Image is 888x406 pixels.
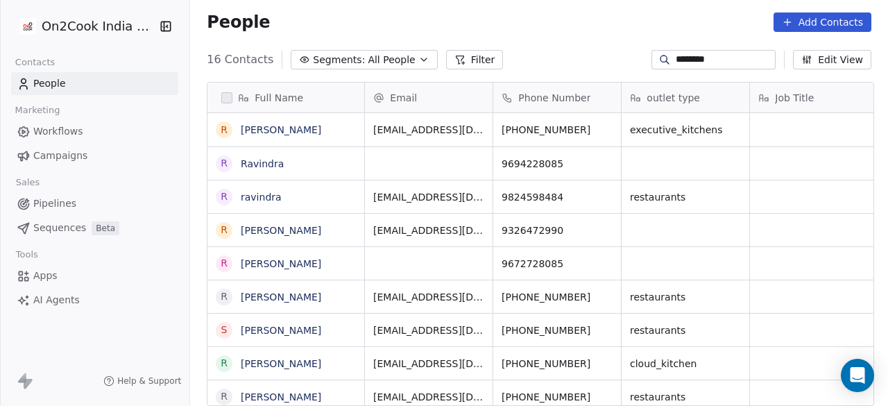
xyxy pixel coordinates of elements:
button: Filter [446,50,504,69]
span: People [207,12,270,33]
span: Sales [10,172,46,193]
span: Marketing [9,100,66,121]
span: On2Cook India Pvt. Ltd. [42,17,156,35]
span: restaurants [630,390,741,404]
span: 9824598484 [502,190,613,204]
span: All People [368,53,415,67]
span: Help & Support [117,375,181,387]
div: Email [365,83,493,112]
a: Ravindra [241,158,284,169]
span: Apps [33,269,58,283]
div: outlet type [622,83,749,112]
span: [PHONE_NUMBER] [502,323,613,337]
div: R [221,356,228,371]
span: Phone Number [518,91,590,105]
span: Segments: [313,53,365,67]
a: ravindra [241,192,282,203]
span: Beta [92,221,119,235]
a: SequencesBeta [11,217,178,239]
a: [PERSON_NAME] [241,258,321,269]
div: R [221,223,228,237]
div: S [221,323,228,337]
a: [PERSON_NAME] [241,358,321,369]
button: On2Cook India Pvt. Ltd. [17,15,150,38]
span: AI Agents [33,293,80,307]
a: Campaigns [11,144,178,167]
div: Job Title [750,83,878,112]
a: [PERSON_NAME] [241,124,321,135]
div: R [221,389,228,404]
span: 9694228085 [502,157,613,171]
a: People [11,72,178,95]
span: 9326472990 [502,223,613,237]
div: Open Intercom Messenger [841,359,874,392]
a: [PERSON_NAME] [241,225,321,236]
span: restaurants [630,190,741,204]
a: Help & Support [103,375,181,387]
span: Full Name [255,91,303,105]
span: Pipelines [33,196,76,211]
span: [EMAIL_ADDRESS][DOMAIN_NAME] [373,190,484,204]
button: Edit View [793,50,871,69]
span: [PHONE_NUMBER] [502,290,613,304]
span: Tools [10,244,44,265]
span: 9672728085 [502,257,613,271]
div: R [221,156,228,171]
span: Contacts [9,52,61,73]
div: r [221,189,228,204]
span: Email [390,91,417,105]
a: [PERSON_NAME] [241,391,321,403]
a: [PERSON_NAME] [241,291,321,303]
button: Add Contacts [774,12,871,32]
span: [PHONE_NUMBER] [502,123,613,137]
span: 16 Contacts [207,51,273,68]
span: People [33,76,66,91]
div: Full Name [207,83,364,112]
img: on2cook%20logo-04%20copy.jpg [19,18,36,35]
span: [PHONE_NUMBER] [502,390,613,404]
div: R [221,289,228,304]
span: restaurants [630,323,741,337]
span: Job Title [775,91,814,105]
span: [EMAIL_ADDRESS][DOMAIN_NAME] [373,323,484,337]
span: [EMAIL_ADDRESS][DOMAIN_NAME] [373,390,484,404]
div: Phone Number [493,83,621,112]
span: [EMAIL_ADDRESS][DOMAIN_NAME] [373,290,484,304]
span: [PHONE_NUMBER] [502,357,613,371]
span: Workflows [33,124,83,139]
span: Sequences [33,221,86,235]
a: Workflows [11,120,178,143]
span: [EMAIL_ADDRESS][DOMAIN_NAME] [373,223,484,237]
span: outlet type [647,91,700,105]
a: Pipelines [11,192,178,215]
a: [PERSON_NAME] [241,325,321,336]
a: Apps [11,264,178,287]
div: R [221,256,228,271]
a: AI Agents [11,289,178,312]
span: cloud_kitchen [630,357,741,371]
span: [EMAIL_ADDRESS][DOMAIN_NAME] [373,123,484,137]
span: [EMAIL_ADDRESS][DOMAIN_NAME] [373,357,484,371]
div: R [221,123,228,137]
span: Campaigns [33,149,87,163]
span: executive_kitchens [630,123,741,137]
span: restaurants [630,290,741,304]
